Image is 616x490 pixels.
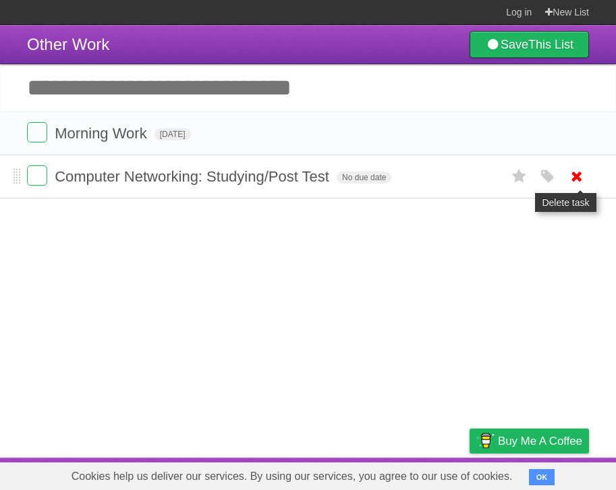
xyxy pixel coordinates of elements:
[504,461,589,487] a: Suggest a feature
[58,463,526,490] span: Cookies help us deliver our services. By using our services, you agree to our use of cookies.
[470,31,589,58] a: SaveThis List
[335,461,389,487] a: Developers
[27,35,109,53] span: Other Work
[337,171,391,184] span: No due date
[470,429,589,454] a: Buy me a coffee
[406,461,436,487] a: Terms
[498,429,582,453] span: Buy me a coffee
[507,165,532,188] label: Star task
[528,38,573,51] b: This List
[27,122,47,142] label: Done
[27,165,47,186] label: Done
[290,461,318,487] a: About
[55,168,333,185] span: Computer Networking: Studying/Post Test
[529,469,555,485] button: OK
[452,461,487,487] a: Privacy
[155,128,191,140] span: [DATE]
[476,429,495,452] img: Buy me a coffee
[55,125,150,142] span: Morning Work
